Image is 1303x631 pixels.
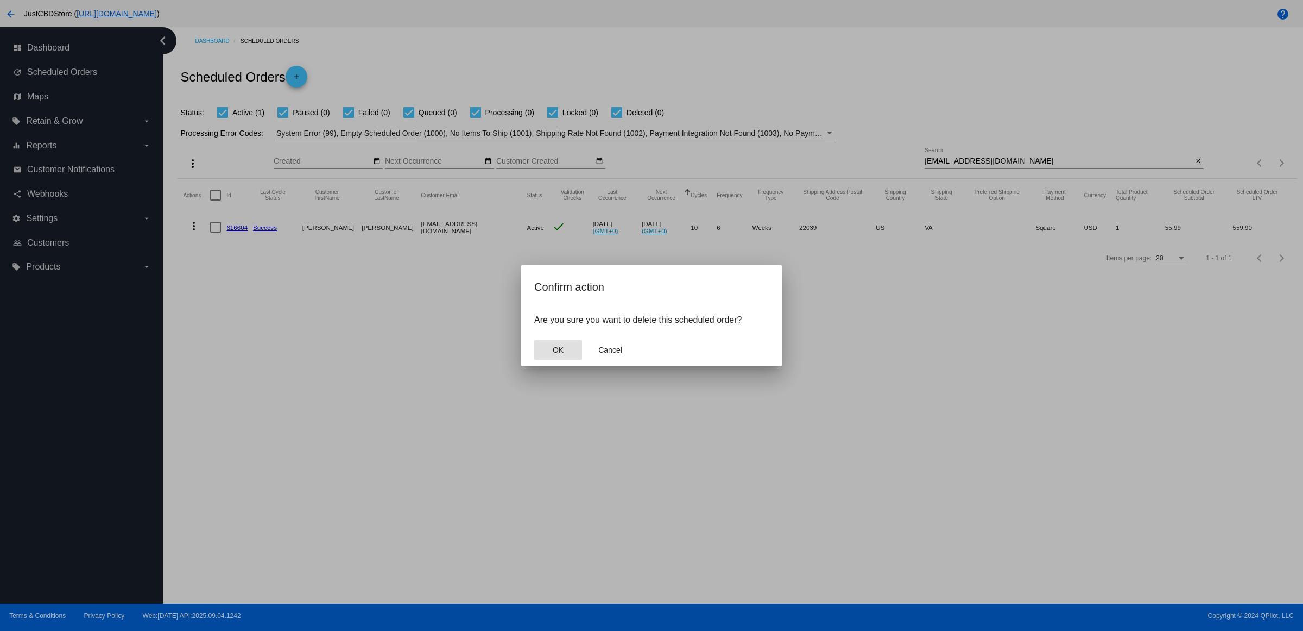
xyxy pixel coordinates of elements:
button: Close dialog [534,340,582,360]
span: Cancel [598,346,622,354]
button: Close dialog [586,340,634,360]
span: OK [553,346,564,354]
p: Are you sure you want to delete this scheduled order? [534,315,769,325]
h2: Confirm action [534,278,769,296]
